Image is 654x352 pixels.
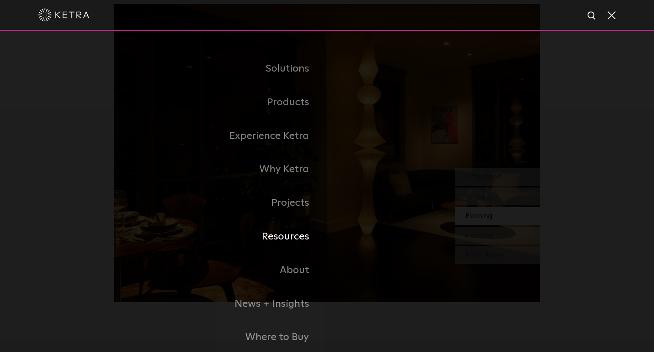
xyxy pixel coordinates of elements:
[114,254,327,287] a: About
[114,220,327,254] a: Resources
[114,52,327,86] a: Solutions
[114,153,327,186] a: Why Ketra
[38,9,89,21] img: ketra-logo-2019-white
[114,186,327,220] a: Projects
[114,287,327,321] a: News + Insights
[587,11,597,21] img: search icon
[114,86,327,119] a: Products
[114,119,327,153] a: Experience Ketra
